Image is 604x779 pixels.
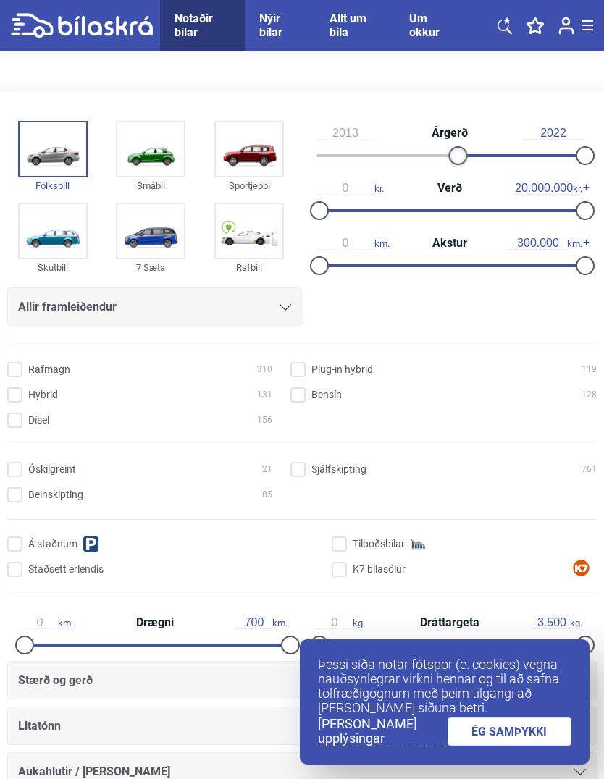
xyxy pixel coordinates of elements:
a: Nýir bílar [259,12,301,39]
div: Sportjeppi [214,177,284,194]
span: kg. [534,616,582,629]
p: Þessi síða notar fótspor (e. cookies) vegna nauðsynlegrar virkni hennar og til að safna tölfræðig... [318,657,571,715]
span: Allir framleiðendur [18,297,117,317]
span: Bensín [311,387,342,403]
a: [PERSON_NAME] upplýsingar [318,717,448,746]
span: Hybrid [28,387,58,403]
span: Dísel [28,413,49,428]
span: Á staðnum [28,536,77,552]
span: Litatónn [18,716,61,736]
span: Tilboðsbílar [353,536,405,552]
span: K7 bílasölur [353,562,406,577]
span: Staðsett erlendis [28,562,104,577]
span: 21 [262,462,272,477]
span: Stærð og gerð [18,670,93,691]
span: 128 [582,387,597,403]
a: Notaðir bílar [175,12,230,39]
span: Árgerð [428,127,471,139]
span: Óskilgreint [28,462,76,477]
span: Plug-in hybrid [311,362,373,377]
span: km. [316,237,390,250]
span: 761 [582,462,597,477]
div: Fólksbíll [18,177,88,194]
div: Smábíl [116,177,185,194]
a: ÉG SAMÞYKKI [448,717,572,746]
span: 310 [257,362,272,377]
span: Akstur [429,237,471,249]
span: km. [236,616,288,629]
span: km. [22,616,73,629]
span: 119 [582,362,597,377]
span: Beinskipting [28,487,83,502]
span: kr. [316,182,384,195]
span: kr. [515,182,582,195]
span: km. [509,237,582,250]
span: kg. [316,616,365,629]
span: Rafmagn [28,362,70,377]
span: 156 [257,413,272,428]
span: Sjálfskipting [311,462,366,477]
span: Verð [434,182,466,194]
div: 7 Sæta [116,259,185,276]
a: Allt um bíla [330,12,380,39]
div: Rafbíll [214,259,284,276]
a: Um okkur [409,12,454,39]
div: Skutbíll [18,259,88,276]
span: Drægni [133,617,177,628]
img: user-login.svg [558,17,574,35]
span: 85 [262,487,272,502]
span: 131 [257,387,272,403]
span: Dráttargeta [416,617,483,628]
